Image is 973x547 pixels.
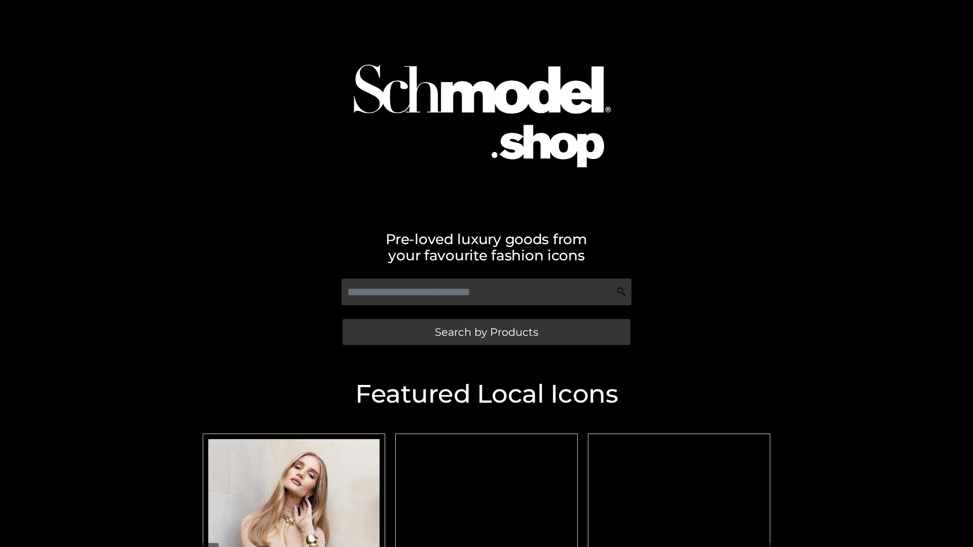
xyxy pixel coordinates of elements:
h2: Featured Local Icons​ [198,381,775,407]
a: Search by Products [343,319,630,345]
h2: Pre-loved luxury goods from your favourite fashion icons [198,231,775,263]
img: Search Icon [616,287,626,297]
span: Search by Products [435,327,538,337]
